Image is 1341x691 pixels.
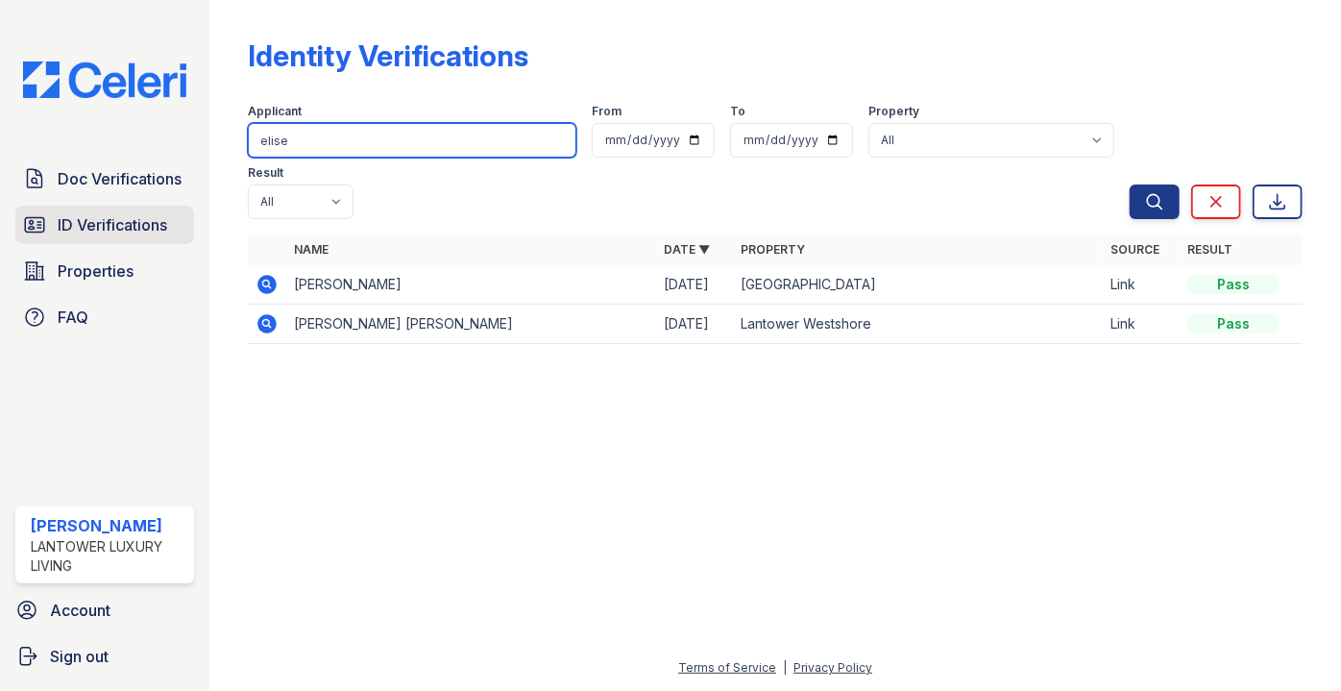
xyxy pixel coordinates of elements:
[1103,305,1180,344] td: Link
[15,206,194,244] a: ID Verifications
[50,599,110,622] span: Account
[783,660,787,675] div: |
[1103,265,1180,305] td: Link
[248,165,283,181] label: Result
[664,242,710,257] a: Date ▼
[793,660,872,675] a: Privacy Policy
[1110,242,1159,257] a: Source
[58,213,167,236] span: ID Verifications
[741,242,805,257] a: Property
[733,305,1103,344] td: Lantower Westshore
[1187,242,1232,257] a: Result
[868,104,919,119] label: Property
[15,298,194,336] a: FAQ
[8,62,202,98] img: CE_Logo_Blue-a8612792a0a2168367f1c8372b55b34899dd931a85d93a1a3d3e32e68fde9ad4.png
[15,252,194,290] a: Properties
[58,306,88,329] span: FAQ
[656,305,733,344] td: [DATE]
[656,265,733,305] td: [DATE]
[592,104,622,119] label: From
[733,265,1103,305] td: [GEOGRAPHIC_DATA]
[8,637,202,676] a: Sign out
[286,305,656,344] td: [PERSON_NAME] [PERSON_NAME]
[58,167,182,190] span: Doc Verifications
[248,123,576,158] input: Search by name or phone number
[31,537,186,576] div: Lantower Luxury Living
[286,265,656,305] td: [PERSON_NAME]
[58,259,134,283] span: Properties
[50,645,109,668] span: Sign out
[294,242,329,257] a: Name
[248,104,302,119] label: Applicant
[248,38,528,73] div: Identity Verifications
[1187,314,1280,333] div: Pass
[730,104,745,119] label: To
[1187,275,1280,294] div: Pass
[15,160,194,198] a: Doc Verifications
[678,660,776,675] a: Terms of Service
[8,591,202,629] a: Account
[31,514,186,537] div: [PERSON_NAME]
